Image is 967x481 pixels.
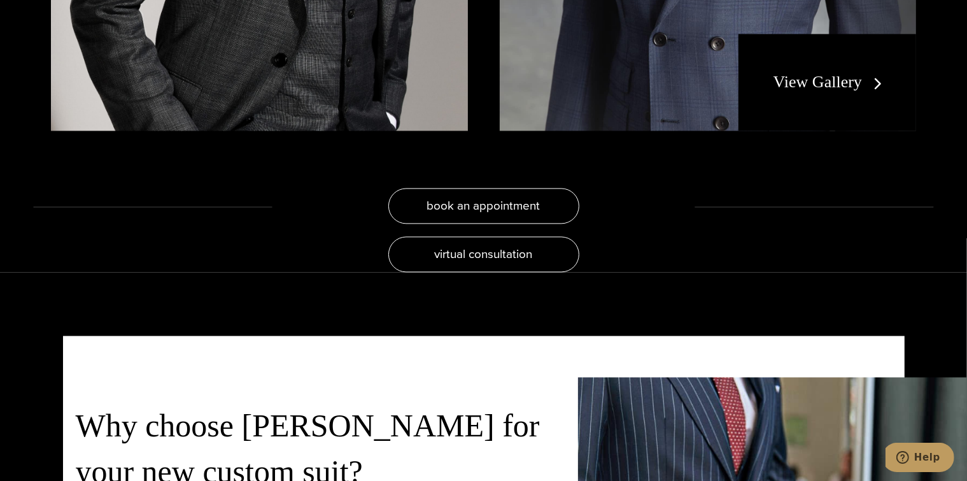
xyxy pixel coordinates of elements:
iframe: Opens a widget where you can chat to one of our agents [886,443,954,475]
a: virtual consultation [388,236,579,272]
span: book an appointment [427,196,540,215]
a: book an appointment [388,188,579,224]
span: virtual consultation [435,245,533,263]
a: View Gallery [773,73,887,91]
